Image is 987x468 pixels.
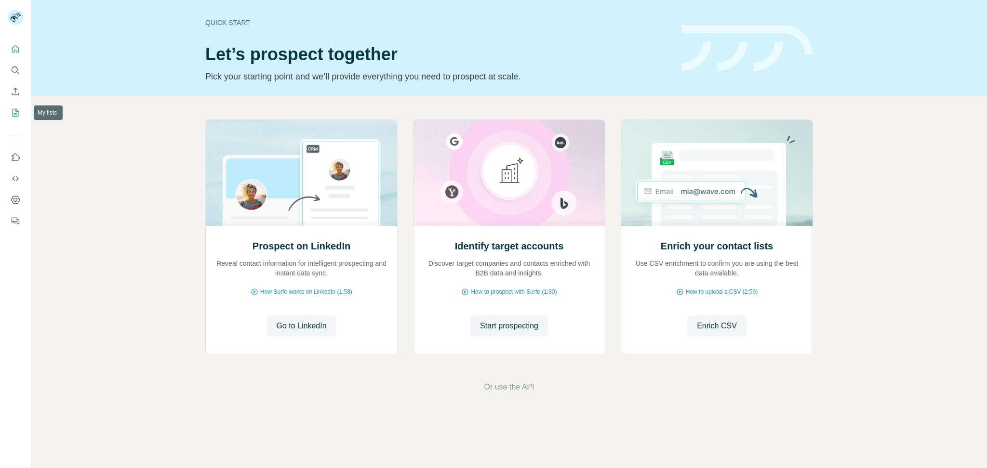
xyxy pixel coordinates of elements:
[687,315,747,337] button: Enrich CSV
[260,287,352,296] span: How Surfe works on LinkedIn (1:58)
[8,104,23,121] button: My lists
[267,315,336,337] button: Go to LinkedIn
[205,70,670,83] p: Pick your starting point and we’ll provide everything you need to prospect at scale.
[661,239,773,253] h2: Enrich your contact lists
[205,18,670,27] div: Quick start
[413,120,605,226] img: Identify target accounts
[423,259,595,278] p: Discover target companies and contacts enriched with B2B data and insights.
[681,25,813,72] img: banner
[8,170,23,187] button: Use Surfe API
[480,320,538,332] span: Start prospecting
[8,40,23,58] button: Quick start
[8,212,23,230] button: Feedback
[253,239,350,253] h2: Prospect on LinkedIn
[631,259,803,278] p: Use CSV enrichment to confirm you are using the best data available.
[697,320,737,332] span: Enrich CSV
[471,287,557,296] span: How to prospect with Surfe (1:30)
[484,381,534,393] button: Or use the API
[621,120,813,226] img: Enrich your contact lists
[215,259,387,278] p: Reveal contact information for intelligent prospecting and instant data sync.
[8,149,23,166] button: Use Surfe on LinkedIn
[276,320,326,332] span: Go to LinkedIn
[8,191,23,208] button: Dashboard
[455,239,564,253] h2: Identify target accounts
[686,287,758,296] span: How to upload a CSV (2:59)
[205,120,398,226] img: Prospect on LinkedIn
[8,62,23,79] button: Search
[205,45,670,64] h1: Let’s prospect together
[8,83,23,100] button: Enrich CSV
[470,315,548,337] button: Start prospecting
